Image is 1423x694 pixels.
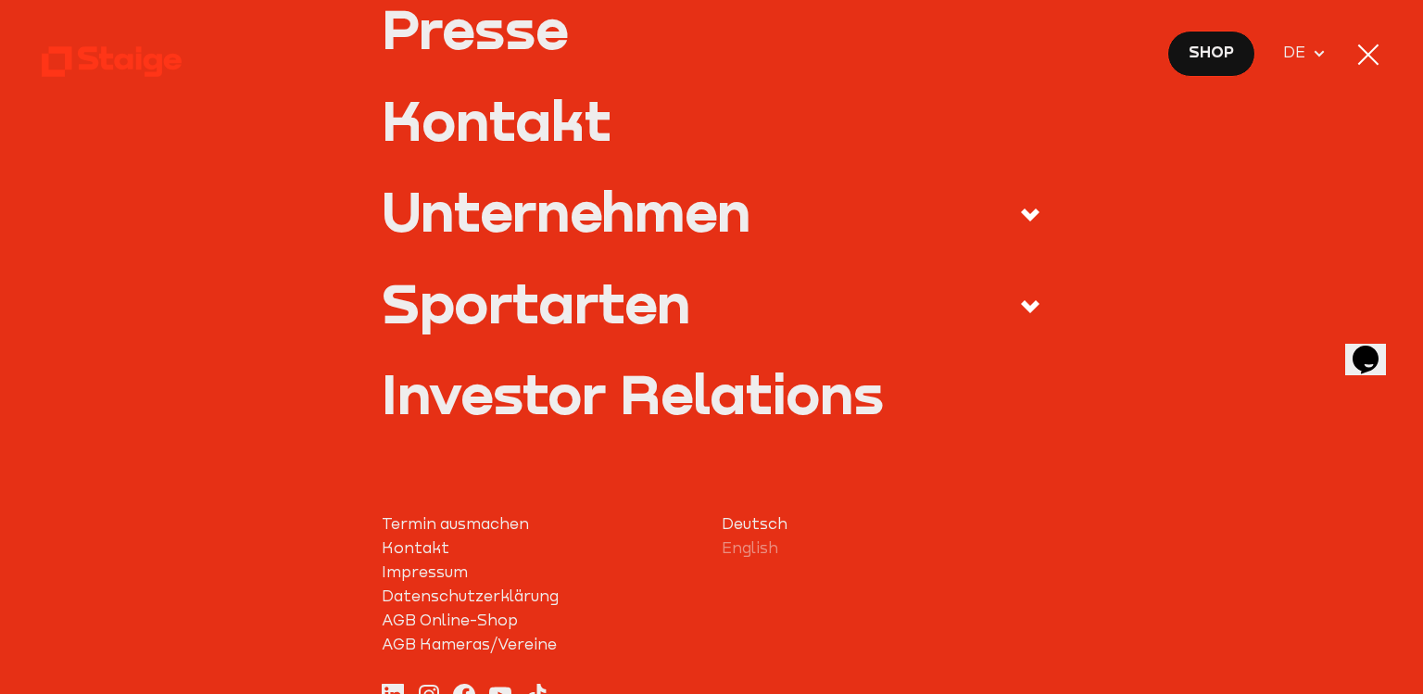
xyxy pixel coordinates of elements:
div: Sportarten [382,275,690,330]
div: Unternehmen [382,183,750,238]
iframe: chat widget [1345,320,1404,375]
a: Kontakt [382,93,1041,147]
span: DE [1283,41,1312,65]
a: Kontakt [382,536,701,561]
a: Deutsch [722,512,1041,536]
a: Shop [1167,31,1256,77]
a: AGB Online-Shop [382,609,701,633]
a: Impressum [382,561,701,585]
span: Shop [1189,41,1234,65]
a: English [722,536,1041,561]
a: Presse [382,1,1041,56]
a: AGB Kameras/Vereine [382,633,701,657]
a: Termin ausmachen [382,512,701,536]
a: Investor Relations [382,366,1041,421]
a: Datenschutzerklärung [382,585,701,609]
